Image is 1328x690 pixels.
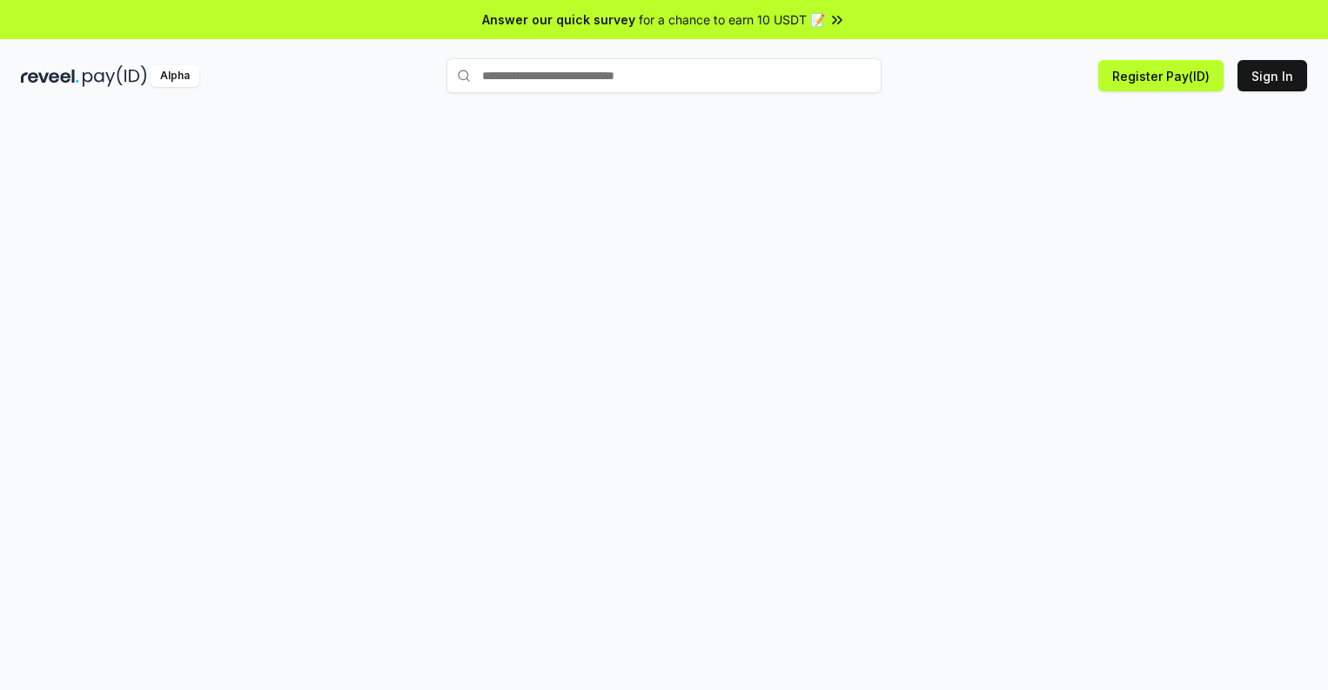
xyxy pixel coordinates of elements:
[83,65,147,87] img: pay_id
[1098,60,1224,91] button: Register Pay(ID)
[482,10,635,29] span: Answer our quick survey
[1237,60,1307,91] button: Sign In
[151,65,199,87] div: Alpha
[639,10,825,29] span: for a chance to earn 10 USDT 📝
[21,65,79,87] img: reveel_dark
